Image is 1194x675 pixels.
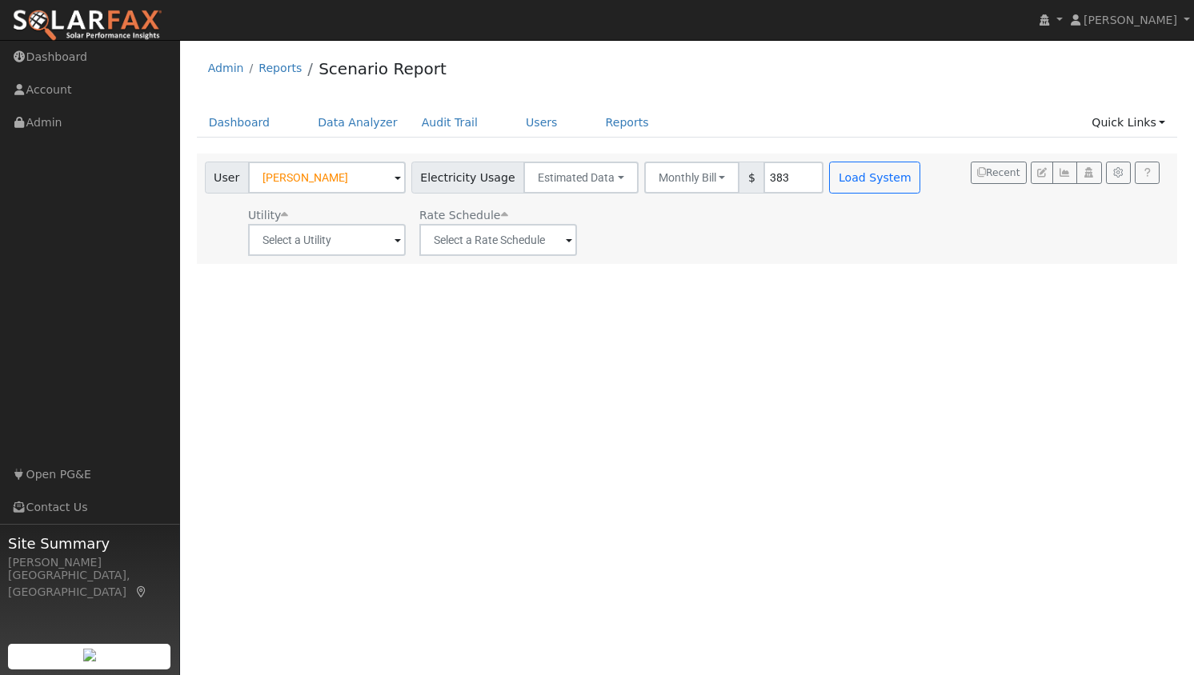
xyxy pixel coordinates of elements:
span: $ [739,162,764,194]
img: retrieve [83,649,96,661]
button: Settings [1106,162,1131,184]
a: Users [514,108,570,138]
a: Reports [594,108,661,138]
a: Audit Trail [410,108,490,138]
input: Select a User [248,162,406,194]
a: Quick Links [1080,108,1177,138]
div: Utility [248,207,406,224]
a: Dashboard [197,108,282,138]
a: Reports [258,62,302,74]
span: Alias: None [419,209,507,222]
button: Estimated Data [523,162,639,194]
button: Multi-Series Graph [1052,162,1077,184]
button: Login As [1076,162,1101,184]
span: User [205,162,249,194]
span: Site Summary [8,533,171,554]
a: Data Analyzer [306,108,410,138]
a: Map [134,585,149,598]
a: Admin [208,62,244,74]
button: Edit User [1031,162,1053,184]
a: Scenario Report [319,59,447,78]
div: [GEOGRAPHIC_DATA], [GEOGRAPHIC_DATA] [8,567,171,601]
span: [PERSON_NAME] [1084,14,1177,26]
div: [PERSON_NAME] [8,554,171,571]
input: Select a Rate Schedule [419,224,577,256]
img: SolarFax [12,9,162,42]
span: Electricity Usage [411,162,524,194]
button: Load System [829,162,920,194]
button: Recent [971,162,1027,184]
button: Monthly Bill [644,162,740,194]
input: Select a Utility [248,224,406,256]
a: Help Link [1135,162,1160,184]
